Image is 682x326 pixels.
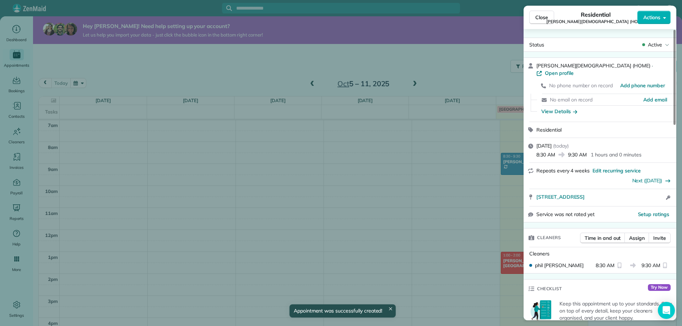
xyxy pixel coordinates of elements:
[580,233,625,243] button: Time in and out
[620,82,665,89] a: Add phone number
[289,304,396,317] div: Appointment was successfully created!
[529,11,554,24] button: Close
[549,82,613,89] span: No phone number on record
[535,14,548,21] span: Close
[559,300,672,321] p: Keep this appointment up to your standards. Stay on top of every detail, keep your cleaners organ...
[650,63,654,68] span: ·
[553,143,569,149] span: ( today )
[536,127,562,133] span: Residential
[596,262,615,269] span: 8:30 AM
[592,167,641,174] span: Edit recurring service
[648,41,662,48] span: Active
[537,285,562,292] span: Checklist
[536,151,555,158] span: 8:30 AM
[536,143,552,149] span: [DATE]
[649,233,671,243] button: Invite
[624,233,649,243] button: Assign
[632,177,671,184] button: Next ([DATE])
[643,96,667,103] a: Add email
[537,234,561,241] span: Cleaners
[591,151,641,158] p: 1 hours and 0 minutes
[546,19,645,24] span: [PERSON_NAME][DEMOGRAPHIC_DATA] (HOME)
[536,211,595,218] span: Service was not rated yet
[536,193,664,200] a: [STREET_ADDRESS]
[581,10,611,19] span: Residential
[653,234,666,242] span: Invite
[568,151,587,158] span: 9:30 AM
[535,262,584,269] span: phil [PERSON_NAME]
[638,211,670,218] button: Setup ratings
[585,234,621,242] span: Time in and out
[529,250,550,257] span: Cleaners
[642,262,660,269] span: 9:30 AM
[536,70,574,77] a: Open profile
[536,62,650,69] span: [PERSON_NAME][DEMOGRAPHIC_DATA] (HOME)
[545,70,574,77] span: Open profile
[536,167,590,174] span: Repeats every 4 weeks
[632,177,662,184] a: Next ([DATE])
[643,14,660,21] span: Actions
[664,193,672,202] button: Open access information
[550,96,592,103] span: No email on record
[629,234,645,242] span: Assign
[648,284,671,291] span: Try Now
[541,108,577,115] button: View Details
[536,193,585,200] span: [STREET_ADDRESS]
[658,302,675,319] div: Open Intercom Messenger
[529,42,544,48] span: Status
